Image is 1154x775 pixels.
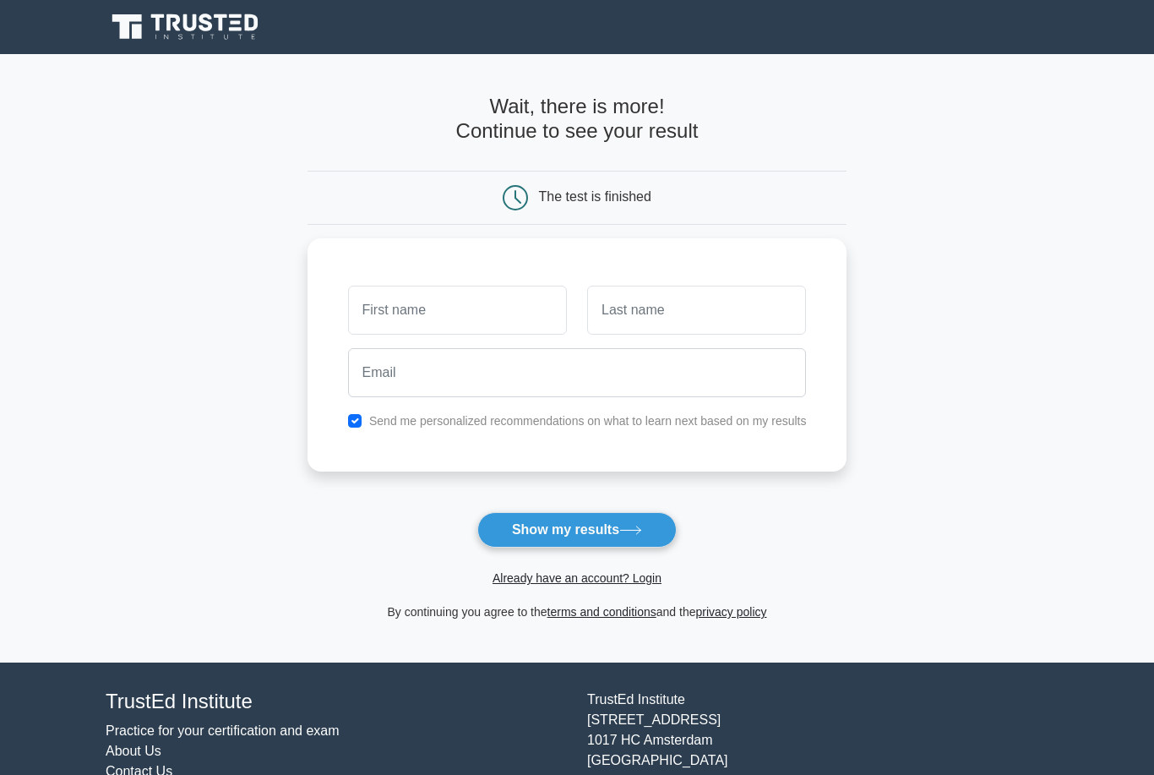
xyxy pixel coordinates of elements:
[106,723,340,738] a: Practice for your certification and exam
[106,744,161,758] a: About Us
[493,571,661,585] a: Already have an account? Login
[539,189,651,204] div: The test is finished
[106,690,567,714] h4: TrustEd Institute
[587,286,806,335] input: Last name
[696,605,767,619] a: privacy policy
[547,605,656,619] a: terms and conditions
[348,348,807,397] input: Email
[308,95,847,144] h4: Wait, there is more! Continue to see your result
[369,414,807,428] label: Send me personalized recommendations on what to learn next based on my results
[477,512,677,548] button: Show my results
[348,286,567,335] input: First name
[297,602,857,622] div: By continuing you agree to the and the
